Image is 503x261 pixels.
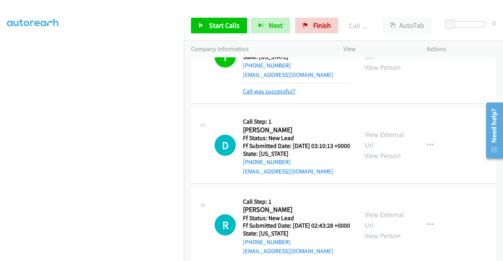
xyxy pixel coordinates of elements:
a: [EMAIL_ADDRESS][DOMAIN_NAME] [243,71,333,78]
span: Start Calls [209,21,240,30]
p: View [343,44,413,54]
iframe: Resource Center [481,99,503,162]
div: 0 [492,18,496,28]
a: [PHONE_NUMBER] [243,238,291,246]
a: View Person [365,151,401,160]
p: Company Information [191,44,329,54]
h1: D [215,135,236,156]
a: Finish [295,18,338,33]
a: Start Calls [191,18,247,33]
h5: Call Step: 1 [243,198,350,206]
h5: Call Step: 1 [243,118,350,126]
h1: R [215,214,236,235]
div: The call is yet to be attempted [215,214,236,235]
a: [EMAIL_ADDRESS][DOMAIN_NAME] [243,247,333,255]
h5: Ff Submitted Date: [DATE] 02:43:28 +0000 [243,222,350,230]
a: Call was successful? [243,88,296,95]
span: Next [269,21,283,30]
p: Actions [427,44,496,54]
h5: Ff Submitted Date: [DATE] 03:10:13 +0000 [243,142,350,150]
div: The call is yet to be attempted [215,135,236,156]
a: View External Url [365,210,404,230]
h5: Ff Status: New Lead [243,214,350,222]
button: AutoTab [383,18,431,33]
a: View Person [365,63,401,72]
a: [PHONE_NUMBER] [243,158,291,166]
a: View External Url [365,130,404,150]
a: [EMAIL_ADDRESS][DOMAIN_NAME] [243,168,333,175]
div: Delay between calls (in seconds) [449,21,485,27]
h2: [PERSON_NAME] [243,205,350,214]
button: Next [251,18,290,33]
a: [PHONE_NUMBER] [243,62,291,69]
a: View Person [365,231,401,240]
h5: State: [US_STATE] [243,150,350,158]
h5: State: [US_STATE] [243,230,350,237]
h5: State: [US_STATE] [243,53,350,61]
h5: Ff Status: New Lead [243,134,350,142]
h2: [PERSON_NAME] [243,126,348,135]
p: Call Completed [349,20,369,31]
span: Finish [313,21,331,30]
